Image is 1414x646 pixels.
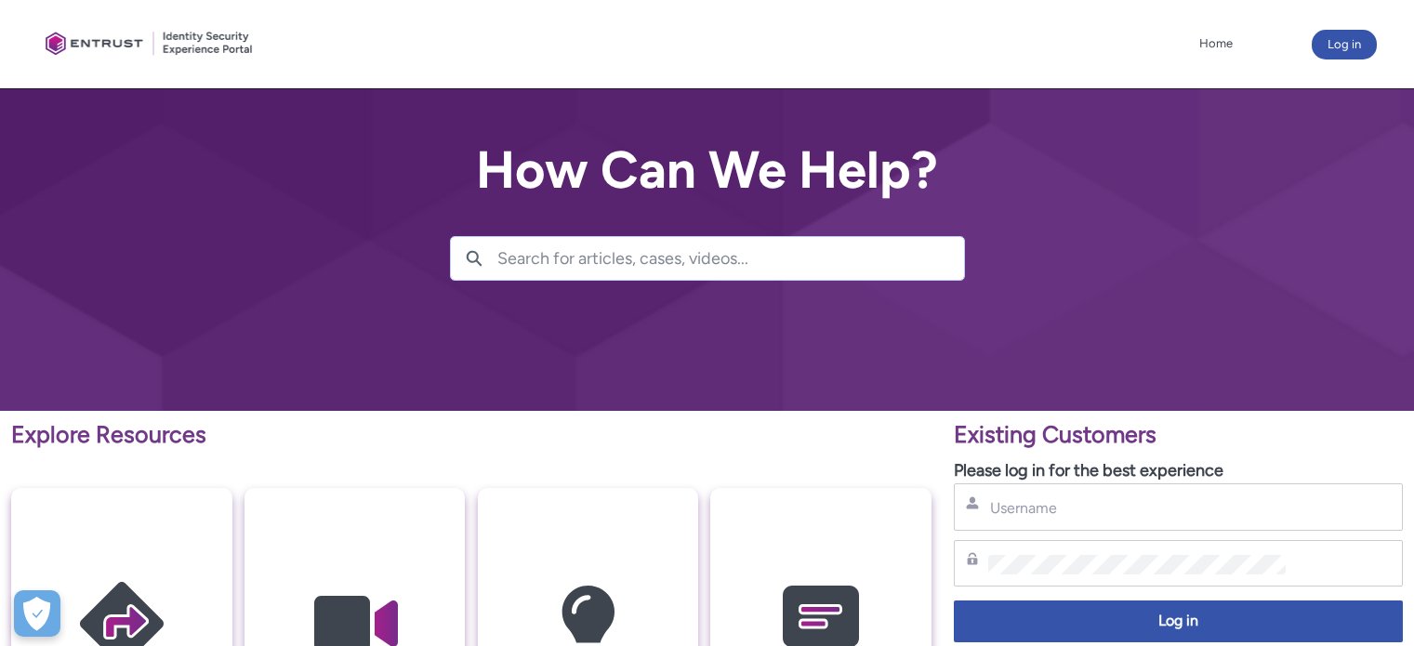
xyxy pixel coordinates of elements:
a: Home [1195,30,1237,58]
button: Log in [954,600,1403,642]
p: Existing Customers [954,417,1403,453]
h2: How Can We Help? [450,141,965,199]
button: Open Preferences [14,590,60,637]
p: Explore Resources [11,417,932,453]
div: Cookie Preferences [14,590,60,637]
input: Username [988,498,1286,518]
input: Search for articles, cases, videos... [497,237,964,280]
p: Please log in for the best experience [954,458,1403,483]
span: Log in [966,611,1391,632]
button: Search [451,237,497,280]
button: Log in [1312,30,1377,59]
